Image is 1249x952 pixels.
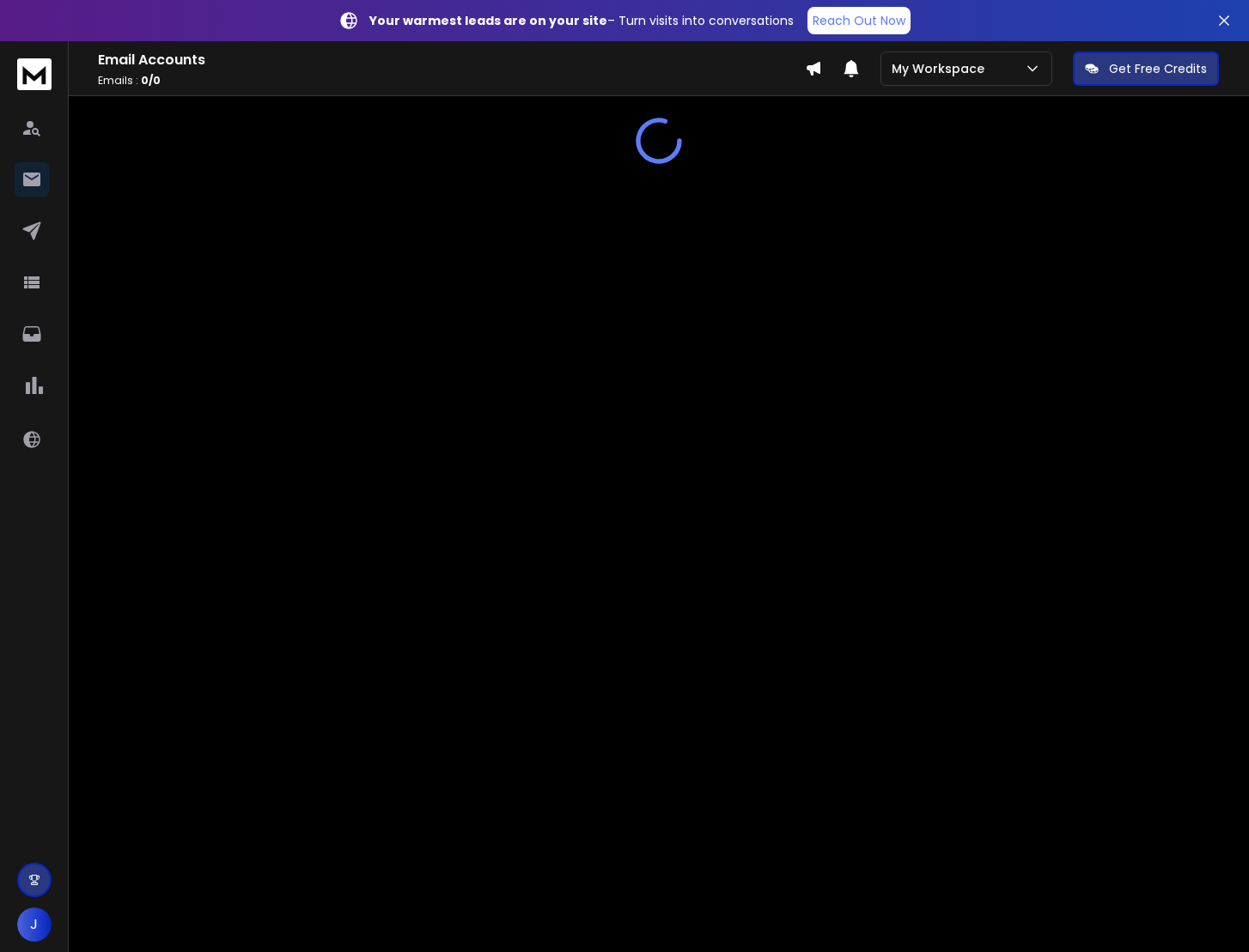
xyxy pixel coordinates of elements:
p: – Turn visits into conversations [369,12,794,29]
span: 0 / 0 [141,73,161,88]
button: J [17,907,52,942]
p: Get Free Credits [1109,60,1207,77]
p: My Workspace [892,60,991,77]
img: logo [17,58,52,90]
p: Reach Out Now [813,12,905,29]
button: Get Free Credits [1073,52,1219,86]
p: Emails : [98,74,805,88]
strong: Your warmest leads are on your site [369,12,607,29]
a: Reach Out Now [807,7,911,34]
h1: Email Accounts [98,50,805,70]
